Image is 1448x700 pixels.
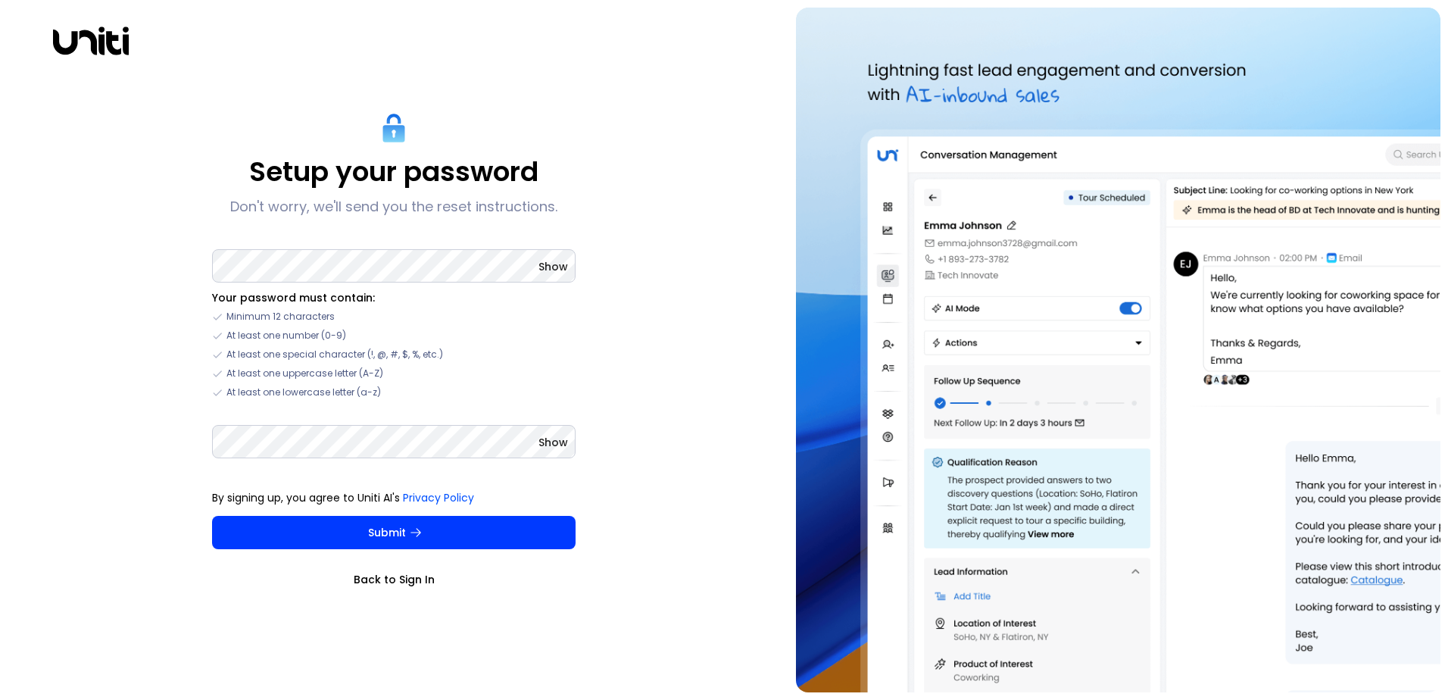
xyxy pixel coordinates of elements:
[538,259,568,274] button: Show
[212,490,576,505] p: By signing up, you agree to Uniti AI's
[212,572,576,587] a: Back to Sign In
[226,386,381,399] span: At least one lowercase letter (a-z)
[212,516,576,549] button: Submit
[230,198,557,216] p: Don't worry, we'll send you the reset instructions.
[796,8,1440,692] img: auth-hero.png
[403,490,474,505] a: Privacy Policy
[226,348,443,361] span: At least one special character (!, @, #, $, %, etc.)
[249,155,538,189] p: Setup your password
[212,290,576,305] li: Your password must contain:
[226,310,335,323] span: Minimum 12 characters
[226,329,346,342] span: At least one number (0-9)
[226,367,383,380] span: At least one uppercase letter (A-Z)
[538,435,568,450] button: Show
